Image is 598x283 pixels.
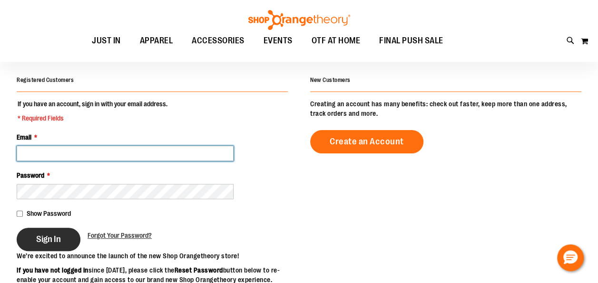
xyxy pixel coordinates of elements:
p: We’re excited to announce the launch of the new Shop Orangetheory store! [17,251,299,261]
span: APPAREL [140,30,173,51]
span: Forgot Your Password? [88,232,152,239]
span: Create an Account [330,136,404,147]
p: Creating an account has many benefits: check out faster, keep more than one address, track orders... [310,99,581,118]
strong: New Customers [310,77,351,83]
span: EVENTS [264,30,293,51]
strong: If you have not logged in [17,266,88,274]
strong: Reset Password [175,266,223,274]
button: Sign In [17,228,80,251]
span: OTF AT HOME [312,30,361,51]
span: * Required Fields [18,113,167,123]
a: Create an Account [310,130,423,153]
legend: If you have an account, sign in with your email address. [17,99,168,123]
strong: Registered Customers [17,77,74,83]
span: Password [17,172,44,179]
a: JUST IN [82,30,130,52]
span: Show Password [27,210,71,217]
a: OTF AT HOME [302,30,370,52]
span: Email [17,133,31,141]
img: Shop Orangetheory [247,10,352,30]
a: ACCESSORIES [182,30,254,52]
button: Hello, have a question? Let’s chat. [557,244,584,271]
a: FINAL PUSH SALE [370,30,453,52]
a: APPAREL [130,30,183,52]
span: JUST IN [92,30,121,51]
span: FINAL PUSH SALE [379,30,443,51]
span: Sign In [36,234,61,244]
span: ACCESSORIES [192,30,245,51]
a: Forgot Your Password? [88,231,152,240]
a: EVENTS [254,30,302,52]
